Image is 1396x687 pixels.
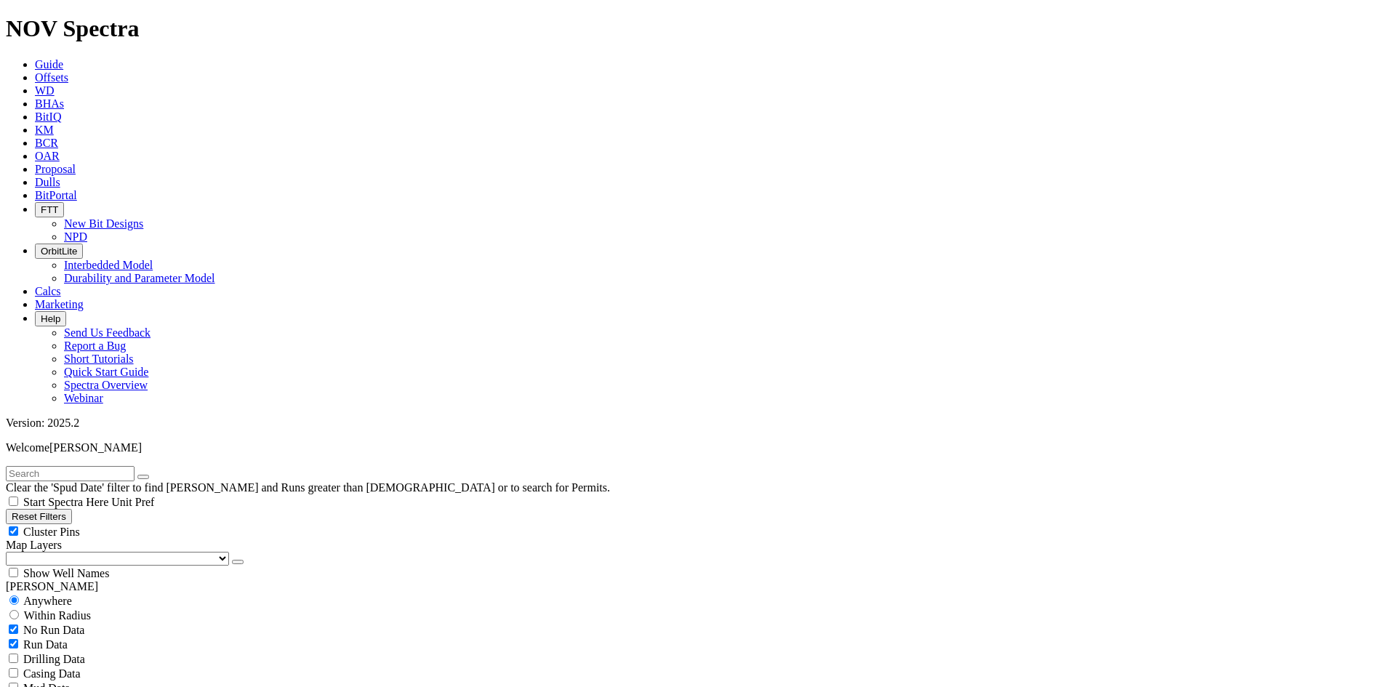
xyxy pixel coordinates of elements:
span: Show Well Names [23,567,109,579]
div: Version: 2025.2 [6,417,1390,430]
a: Proposal [35,163,76,175]
span: OrbitLite [41,246,77,257]
div: [PERSON_NAME] [6,580,1390,593]
a: Calcs [35,285,61,297]
a: New Bit Designs [64,217,143,230]
span: FTT [41,204,58,215]
input: Search [6,466,135,481]
a: Guide [35,58,63,71]
span: Unit Pref [111,496,154,508]
span: Map Layers [6,539,62,551]
a: Spectra Overview [64,379,148,391]
a: WD [35,84,55,97]
span: Anywhere [23,595,72,607]
a: OAR [35,150,60,162]
a: Send Us Feedback [64,326,151,339]
a: Durability and Parameter Model [64,272,215,284]
a: BHAs [35,97,64,110]
a: Marketing [35,298,84,310]
a: BCR [35,137,58,149]
button: Help [35,311,66,326]
a: NPD [64,230,87,243]
span: No Run Data [23,624,84,636]
a: Interbedded Model [64,259,153,271]
span: Run Data [23,638,68,651]
a: Short Tutorials [64,353,134,365]
input: Start Spectra Here [9,497,18,506]
a: Report a Bug [64,340,126,352]
span: Casing Data [23,667,81,680]
span: Within Radius [24,609,91,622]
h1: NOV Spectra [6,15,1390,42]
a: Dulls [35,176,60,188]
span: Clear the 'Spud Date' filter to find [PERSON_NAME] and Runs greater than [DEMOGRAPHIC_DATA] or to... [6,481,610,494]
a: BitIQ [35,111,61,123]
span: Help [41,313,60,324]
p: Welcome [6,441,1390,454]
button: OrbitLite [35,244,83,259]
span: Start Spectra Here [23,496,108,508]
a: Quick Start Guide [64,366,148,378]
span: [PERSON_NAME] [49,441,142,454]
a: KM [35,124,54,136]
button: Reset Filters [6,509,72,524]
button: FTT [35,202,64,217]
span: Cluster Pins [23,526,80,538]
span: Drilling Data [23,653,85,665]
a: Offsets [35,71,68,84]
a: BitPortal [35,189,77,201]
a: Webinar [64,392,103,404]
